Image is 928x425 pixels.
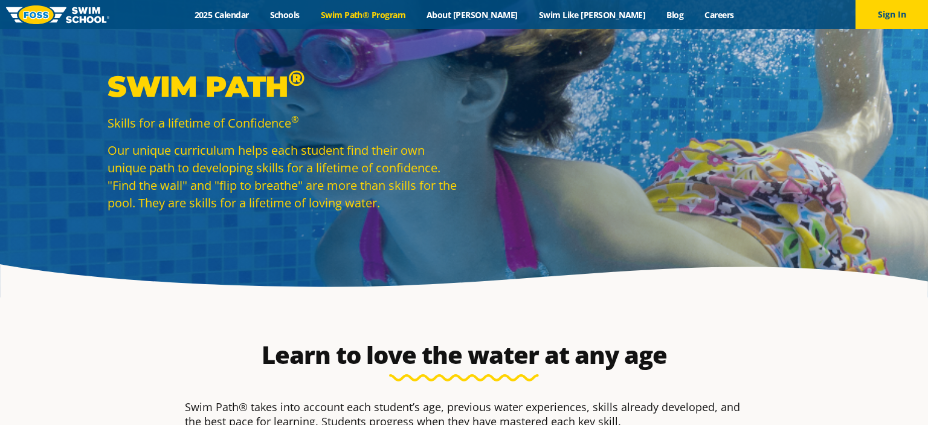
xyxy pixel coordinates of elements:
p: Our unique curriculum helps each student find their own unique path to developing skills for a li... [108,141,458,212]
a: Swim Like [PERSON_NAME] [528,9,656,21]
img: FOSS Swim School Logo [6,5,109,24]
a: Schools [259,9,310,21]
a: 2025 Calendar [184,9,259,21]
h2: Learn to love the water at any age [179,340,749,369]
sup: ® [291,113,298,125]
a: Swim Path® Program [310,9,416,21]
p: Skills for a lifetime of Confidence [108,114,458,132]
a: About [PERSON_NAME] [416,9,529,21]
a: Blog [656,9,694,21]
sup: ® [288,65,304,91]
p: Swim Path [108,68,458,105]
a: Careers [694,9,744,21]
